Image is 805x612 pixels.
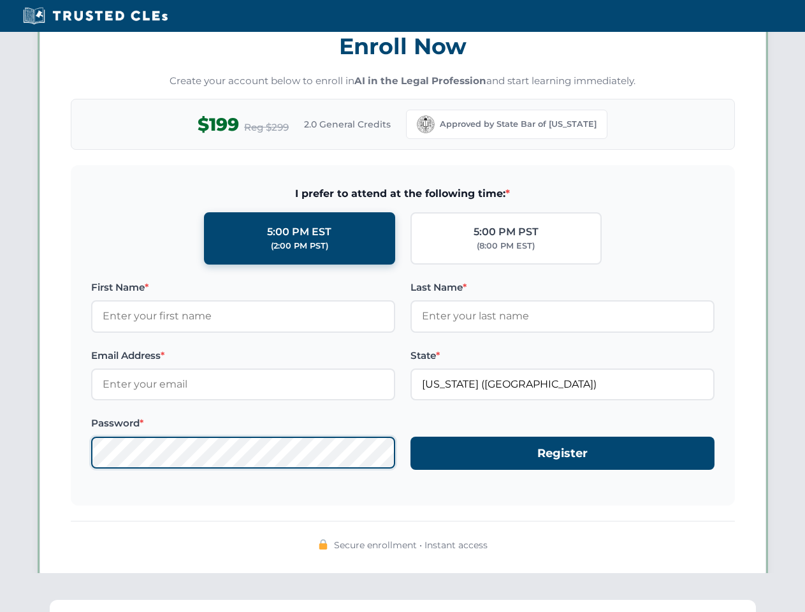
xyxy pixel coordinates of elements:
label: Email Address [91,348,395,363]
div: (8:00 PM EST) [477,240,535,252]
h3: Enroll Now [71,26,735,66]
label: Last Name [410,280,714,295]
span: I prefer to attend at the following time: [91,186,714,202]
strong: AI in the Legal Profession [354,75,486,87]
input: California (CA) [410,368,714,400]
div: 5:00 PM EST [267,224,331,240]
div: 5:00 PM PST [474,224,539,240]
span: $199 [198,110,239,139]
img: Trusted CLEs [19,6,171,25]
input: Enter your email [91,368,395,400]
span: 2.0 General Credits [304,117,391,131]
label: Password [91,416,395,431]
input: Enter your first name [91,300,395,332]
label: State [410,348,714,363]
button: Register [410,437,714,470]
label: First Name [91,280,395,295]
span: Secure enrollment • Instant access [334,538,488,552]
input: Enter your last name [410,300,714,332]
img: 🔒 [318,539,328,550]
p: Create your account below to enroll in and start learning immediately. [71,74,735,89]
img: California Bar [417,115,435,133]
span: Reg $299 [244,120,289,135]
div: (2:00 PM PST) [271,240,328,252]
span: Approved by State Bar of [US_STATE] [440,118,597,131]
